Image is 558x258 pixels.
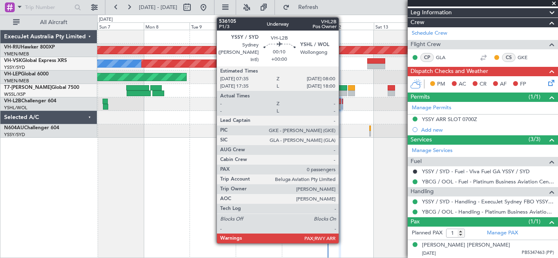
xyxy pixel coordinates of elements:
[437,80,445,88] span: PM
[4,99,21,104] span: VH-L2B
[4,85,79,90] a: T7-[PERSON_NAME]Global 7500
[411,217,420,227] span: Pax
[292,84,372,97] div: Planned Maint Dubai (Al Maktoum Intl)
[4,78,29,84] a: YMEN/MEB
[422,208,554,215] a: YBCG / OOL - Handling - Platinum Business Aviation Centre YBCG / OOL
[279,1,328,14] button: Refresh
[422,178,554,185] a: YBCG / OOL - Fuel - Platinum Business Aviation Centre YBCG / OOL
[520,80,526,88] span: FP
[4,99,56,104] a: VH-L2BChallenger 604
[4,64,25,71] a: YSSY/SYD
[411,18,424,27] span: Crew
[374,22,420,30] div: Sat 13
[236,22,282,30] div: Wed 10
[412,104,451,112] a: Manage Permits
[328,22,374,30] div: Fri 12
[4,126,59,130] a: N604AUChallenger 604
[9,16,89,29] button: All Aircraft
[412,229,442,237] label: Planned PAX
[500,80,507,88] span: AF
[4,45,21,50] span: VH-RIU
[21,20,86,25] span: All Aircraft
[422,198,554,205] a: YSSY / SYD - Handling - ExecuJet Sydney FBO YSSY / SYD
[412,147,453,155] a: Manage Services
[4,58,67,63] a: VH-VSKGlobal Express XRS
[422,241,510,249] div: [PERSON_NAME] [PERSON_NAME]
[411,40,441,49] span: Flight Crew
[4,45,55,50] a: VH-RIUHawker 800XP
[422,168,530,175] a: YSSY / SYD - Fuel - Viva Fuel GA YSSY / SYD
[4,126,24,130] span: N604AU
[422,250,436,256] span: [DATE]
[4,72,49,77] a: VH-LEPGlobal 6000
[411,135,432,145] span: Services
[282,22,328,30] div: Thu 11
[4,91,26,97] a: WSSL/XSP
[144,22,190,30] div: Mon 8
[4,58,22,63] span: VH-VSK
[518,54,536,61] a: GKE
[411,187,434,196] span: Handling
[411,67,488,76] span: Dispatch Checks and Weather
[4,132,25,138] a: YSSY/SYD
[502,53,516,62] div: CS
[436,54,454,61] a: GLA
[522,249,554,256] span: PB5347463 (PP)
[291,4,326,10] span: Refresh
[4,105,27,111] a: YSHL/WOL
[99,16,113,23] div: [DATE]
[459,80,466,88] span: AC
[529,93,540,101] span: (1/1)
[529,217,540,226] span: (1/1)
[4,72,21,77] span: VH-LEP
[411,8,452,18] span: Leg Information
[139,4,177,11] span: [DATE] - [DATE]
[190,22,236,30] div: Tue 9
[420,53,434,62] div: CP
[487,229,518,237] a: Manage PAX
[98,22,144,30] div: Sun 7
[411,157,422,166] span: Fuel
[422,116,477,123] div: YSSY ARR SLOT 0700Z
[4,85,51,90] span: T7-[PERSON_NAME]
[412,29,447,37] a: Schedule Crew
[4,51,29,57] a: YMEN/MEB
[480,80,487,88] span: CR
[25,1,72,13] input: Trip Number
[421,126,554,133] div: Add new
[529,135,540,143] span: (3/3)
[411,93,430,102] span: Permits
